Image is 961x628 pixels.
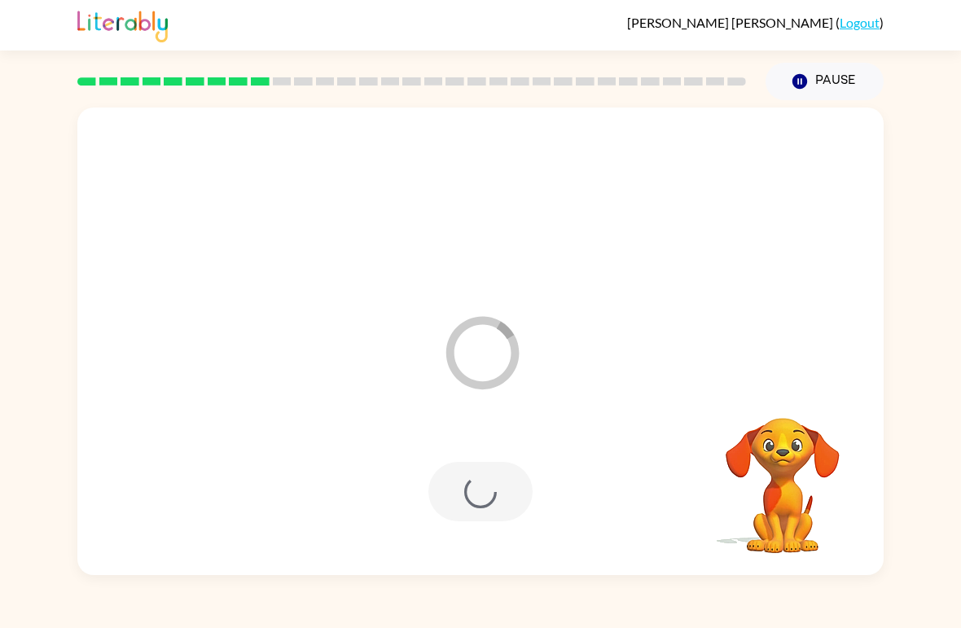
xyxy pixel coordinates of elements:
a: Logout [840,15,880,30]
button: Pause [766,63,884,100]
span: [PERSON_NAME] [PERSON_NAME] [627,15,836,30]
div: ( ) [627,15,884,30]
img: Literably [77,7,168,42]
video: Your browser must support playing .mp4 files to use Literably. Please try using another browser. [701,393,864,556]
